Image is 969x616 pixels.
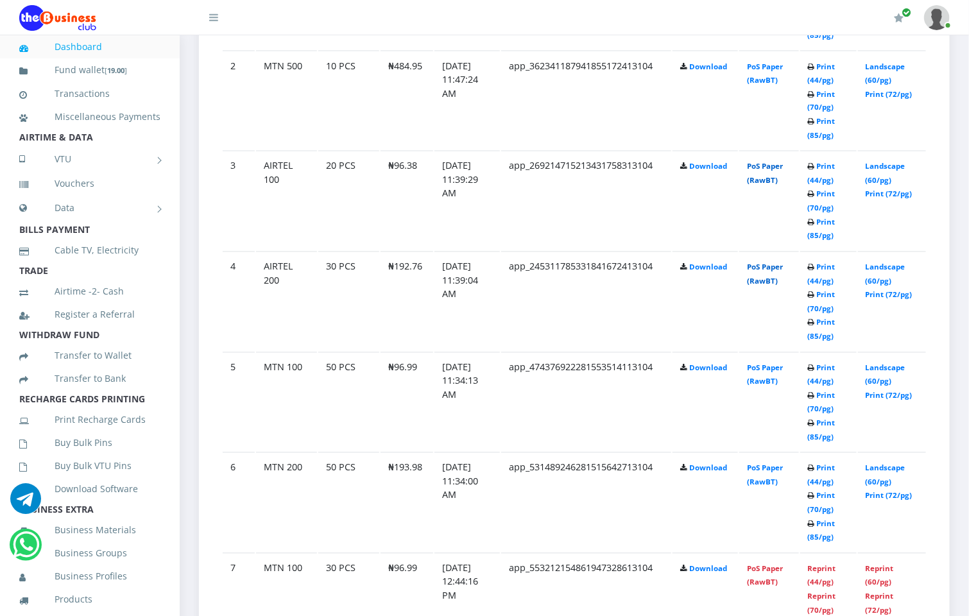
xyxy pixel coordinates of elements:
[434,151,501,250] td: [DATE] 11:39:29 AM
[866,62,905,85] a: Landscape (60/pg)
[10,493,41,514] a: Chat for support
[19,474,160,504] a: Download Software
[689,363,727,373] a: Download
[501,252,671,351] td: app_245311785331841672413104
[808,491,836,515] a: Print (70/pg)
[19,451,160,481] a: Buy Bulk VTU Pins
[434,352,501,452] td: [DATE] 11:34:13 AM
[747,262,783,286] a: PoS Paper (RawBT)
[223,51,255,150] td: 2
[689,564,727,574] a: Download
[19,585,160,614] a: Products
[866,189,913,199] a: Print (72/pg)
[105,65,127,75] small: [ ]
[808,363,836,387] a: Print (44/pg)
[894,13,904,23] i: Renew/Upgrade Subscription
[747,62,783,85] a: PoS Paper (RawBT)
[434,252,501,351] td: [DATE] 11:39:04 AM
[19,300,160,329] a: Register a Referral
[866,463,905,487] a: Landscape (60/pg)
[808,290,836,314] a: Print (70/pg)
[19,561,160,591] a: Business Profiles
[747,564,783,588] a: PoS Paper (RawBT)
[808,62,836,85] a: Print (44/pg)
[747,363,783,387] a: PoS Paper (RawBT)
[924,5,950,30] img: User
[808,117,836,141] a: Print (85/pg)
[19,143,160,175] a: VTU
[256,452,317,552] td: MTN 200
[19,79,160,108] a: Transactions
[808,418,836,442] a: Print (85/pg)
[866,162,905,185] a: Landscape (60/pg)
[808,519,836,543] a: Print (85/pg)
[19,192,160,224] a: Data
[808,162,836,185] a: Print (44/pg)
[381,151,433,250] td: ₦96.38
[318,151,379,250] td: 20 PCS
[434,51,501,150] td: [DATE] 11:47:24 AM
[318,51,379,150] td: 10 PCS
[19,428,160,458] a: Buy Bulk Pins
[808,391,836,415] a: Print (70/pg)
[689,463,727,473] a: Download
[501,452,671,552] td: app_531489246281515642713104
[808,463,836,487] a: Print (44/pg)
[866,363,905,387] a: Landscape (60/pg)
[808,16,836,40] a: Print (85/pg)
[381,51,433,150] td: ₦484.95
[19,405,160,434] a: Print Recharge Cards
[19,5,96,31] img: Logo
[318,452,379,552] td: 50 PCS
[689,162,727,171] a: Download
[747,463,783,487] a: PoS Paper (RawBT)
[19,32,160,62] a: Dashboard
[19,341,160,370] a: Transfer to Wallet
[19,169,160,198] a: Vouchers
[318,252,379,351] td: 30 PCS
[501,151,671,250] td: app_269214715213431758313104
[902,8,911,17] span: Renew/Upgrade Subscription
[223,352,255,452] td: 5
[866,592,894,615] a: Reprint (72/pg)
[866,262,905,286] a: Landscape (60/pg)
[381,352,433,452] td: ₦96.99
[19,515,160,545] a: Business Materials
[808,262,836,286] a: Print (44/pg)
[256,151,317,250] td: AIRTEL 100
[381,452,433,552] td: ₦193.98
[19,277,160,306] a: Airtime -2- Cash
[19,102,160,132] a: Miscellaneous Payments
[808,318,836,341] a: Print (85/pg)
[318,352,379,452] td: 50 PCS
[223,151,255,250] td: 3
[808,218,836,241] a: Print (85/pg)
[434,452,501,552] td: [DATE] 11:34:00 AM
[501,51,671,150] td: app_362341187941855172413104
[223,252,255,351] td: 4
[866,564,894,588] a: Reprint (60/pg)
[808,592,836,615] a: Reprint (70/pg)
[223,452,255,552] td: 6
[808,89,836,113] a: Print (70/pg)
[381,252,433,351] td: ₦192.76
[19,538,160,568] a: Business Groups
[19,55,160,85] a: Fund wallet[19.00]
[866,89,913,99] a: Print (72/pg)
[808,189,836,213] a: Print (70/pg)
[866,391,913,400] a: Print (72/pg)
[689,62,727,71] a: Download
[689,262,727,272] a: Download
[256,352,317,452] td: MTN 100
[19,364,160,393] a: Transfer to Bank
[747,162,783,185] a: PoS Paper (RawBT)
[107,65,124,75] b: 19.00
[866,491,913,501] a: Print (72/pg)
[866,290,913,300] a: Print (72/pg)
[501,352,671,452] td: app_474376922281553514113104
[256,252,317,351] td: AIRTEL 200
[256,51,317,150] td: MTN 500
[13,539,39,560] a: Chat for support
[19,235,160,265] a: Cable TV, Electricity
[808,564,836,588] a: Reprint (44/pg)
